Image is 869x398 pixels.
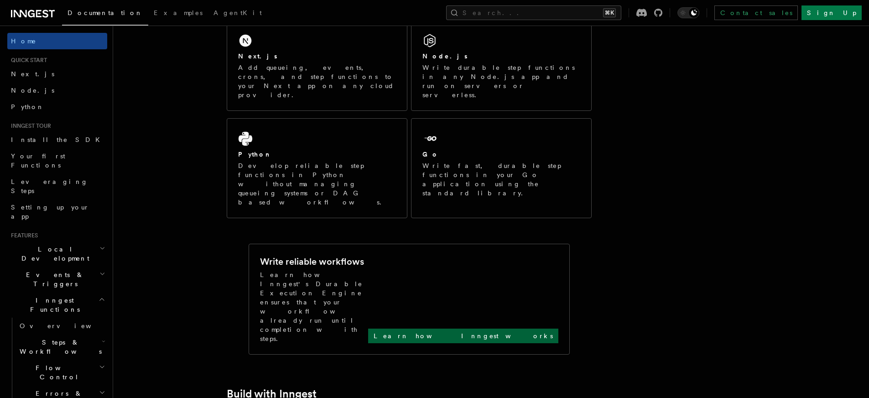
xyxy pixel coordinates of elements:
[7,131,107,148] a: Install the SDK
[411,20,592,111] a: Node.jsWrite durable step functions in any Node.js app and run on servers or serverless.
[208,3,267,25] a: AgentKit
[801,5,862,20] a: Sign Up
[16,363,99,382] span: Flow Control
[7,296,99,314] span: Inngest Functions
[7,292,107,318] button: Inngest Functions
[411,118,592,218] a: GoWrite fast, durable step functions in your Go application using the standard library.
[11,178,88,194] span: Leveraging Steps
[714,5,798,20] a: Contact sales
[446,5,621,20] button: Search...⌘K
[238,150,272,159] h2: Python
[154,9,203,16] span: Examples
[11,87,54,94] span: Node.js
[238,52,277,61] h2: Next.js
[11,136,105,143] span: Install the SDK
[7,99,107,115] a: Python
[374,331,553,340] p: Learn how Inngest works
[68,9,143,16] span: Documentation
[238,63,396,99] p: Add queueing, events, crons, and step functions to your Next app on any cloud provider.
[16,338,102,356] span: Steps & Workflows
[7,33,107,49] a: Home
[11,103,44,110] span: Python
[7,173,107,199] a: Leveraging Steps
[11,37,36,46] span: Home
[227,20,407,111] a: Next.jsAdd queueing, events, crons, and step functions to your Next app on any cloud provider.
[260,270,368,343] p: Learn how Inngest's Durable Execution Engine ensures that your workflow already run until complet...
[260,255,364,268] h2: Write reliable workflows
[213,9,262,16] span: AgentKit
[62,3,148,26] a: Documentation
[7,66,107,82] a: Next.js
[16,318,107,334] a: Overview
[422,63,580,99] p: Write durable step functions in any Node.js app and run on servers or serverless.
[16,360,107,385] button: Flow Control
[422,52,468,61] h2: Node.js
[7,267,107,292] button: Events & Triggers
[7,148,107,173] a: Your first Functions
[422,161,580,198] p: Write fast, durable step functions in your Go application using the standard library.
[16,334,107,360] button: Steps & Workflows
[148,3,208,25] a: Examples
[7,57,47,64] span: Quick start
[422,150,439,159] h2: Go
[603,8,616,17] kbd: ⌘K
[677,7,699,18] button: Toggle dark mode
[238,161,396,207] p: Develop reliable step functions in Python without managing queueing systems or DAG based workflows.
[7,241,107,267] button: Local Development
[20,322,114,330] span: Overview
[7,270,99,288] span: Events & Triggers
[7,122,51,130] span: Inngest tour
[11,204,89,220] span: Setting up your app
[368,329,558,343] a: Learn how Inngest works
[7,199,107,225] a: Setting up your app
[7,232,38,239] span: Features
[11,152,65,169] span: Your first Functions
[7,82,107,99] a: Node.js
[11,70,54,78] span: Next.js
[7,245,99,263] span: Local Development
[227,118,407,218] a: PythonDevelop reliable step functions in Python without managing queueing systems or DAG based wo...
